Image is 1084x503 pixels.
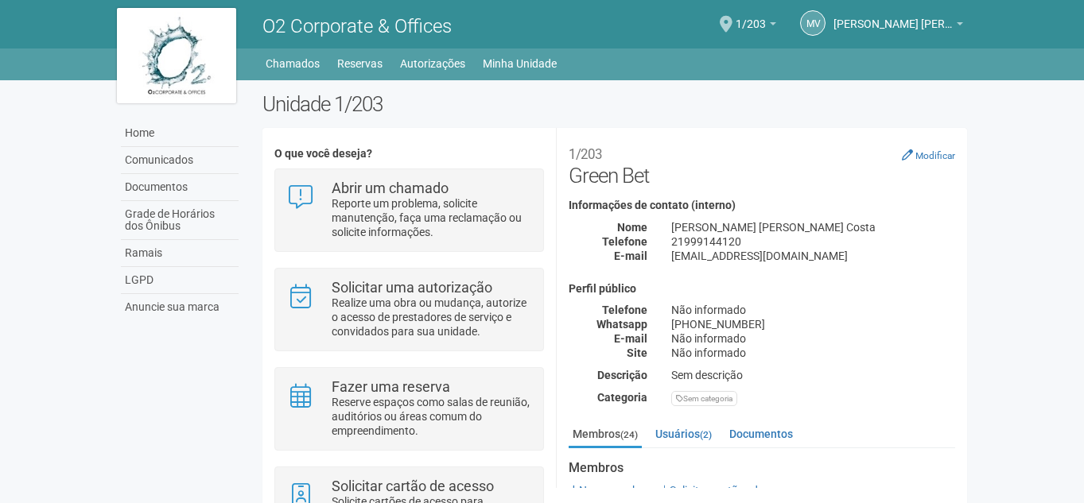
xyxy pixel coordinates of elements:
strong: Fazer uma reserva [332,378,450,395]
h2: Unidade 1/203 [262,92,968,116]
a: [PERSON_NAME] [PERSON_NAME] [833,20,963,33]
a: Usuários(2) [651,422,716,446]
div: Sem descrição [659,368,967,382]
small: (2) [700,429,712,440]
span: O2 Corporate & Offices [262,15,452,37]
a: Ramais [121,240,239,267]
strong: Abrir um chamado [332,180,449,196]
h4: Informações de contato (interno) [569,199,955,211]
strong: Nome [617,221,647,234]
strong: E-mail [614,332,647,345]
a: Abrir um chamado Reporte um problema, solicite manutenção, faça uma reclamação ou solicite inform... [287,181,531,239]
p: Realize uma obra ou mudança, autorize o acesso de prestadores de serviço e convidados para sua un... [332,296,531,339]
a: Fazer uma reserva Reserve espaços como salas de reunião, auditórios ou áreas comum do empreendime... [287,380,531,438]
a: Modificar [902,149,955,161]
p: Reporte um problema, solicite manutenção, faça uma reclamação ou solicite informações. [332,196,531,239]
a: Home [121,120,239,147]
a: LGPD [121,267,239,294]
img: logo.jpg [117,8,236,103]
small: Modificar [915,150,955,161]
div: 21999144120 [659,234,967,249]
a: Comunicados [121,147,239,174]
a: Documentos [725,422,797,446]
strong: Telefone [602,235,647,248]
strong: Telefone [602,304,647,316]
a: Grade de Horários dos Ônibus [121,201,239,240]
p: Reserve espaços como salas de reunião, auditórios ou áreas comum do empreendimento. [332,395,531,438]
a: Autorizações [400,52,465,75]
span: Marcus Vinicius da Silveira Costa [833,2,953,30]
a: Minha Unidade [483,52,557,75]
a: Anuncie sua marca [121,294,239,320]
div: [PHONE_NUMBER] [659,317,967,331]
div: Sem categoria [671,391,737,406]
strong: Site [627,346,647,359]
a: Chamados [266,52,320,75]
strong: Whatsapp [596,318,647,331]
a: Solicitar cartões de acesso [659,484,801,497]
div: [PERSON_NAME] [PERSON_NAME] Costa [659,220,967,234]
strong: Membros [569,461,955,475]
a: MV [800,10,826,36]
strong: Solicitar cartão de acesso [332,478,494,494]
h4: Perfil público [569,283,955,295]
small: 1/203 [569,146,602,162]
span: 1/203 [736,2,766,30]
a: Reservas [337,52,383,75]
strong: Solicitar uma autorização [332,279,492,296]
a: 1/203 [736,20,776,33]
small: (24) [620,429,638,440]
a: Novo membro [569,484,649,497]
a: Solicitar uma autorização Realize uma obra ou mudança, autorize o acesso de prestadores de serviç... [287,281,531,339]
strong: E-mail [614,250,647,262]
h4: O que você deseja? [274,148,544,160]
strong: Categoria [597,391,647,404]
strong: Descrição [597,369,647,381]
div: Não informado [659,346,967,360]
div: [EMAIL_ADDRESS][DOMAIN_NAME] [659,249,967,263]
div: Não informado [659,331,967,346]
a: Documentos [121,174,239,201]
h2: Green Bet [569,140,955,188]
a: Membros(24) [569,422,642,448]
div: Não informado [659,303,967,317]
